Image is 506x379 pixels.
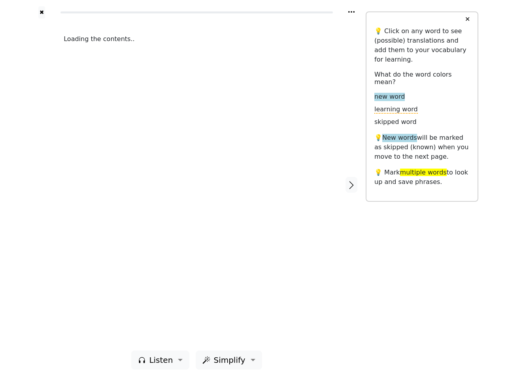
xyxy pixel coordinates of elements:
[374,26,470,64] p: 💡 Click on any word to see (possible) translations and add them to your vocabulary for learning.
[460,12,475,26] button: ✕
[382,134,417,142] span: New words
[400,169,447,176] span: multiple words
[64,34,330,44] div: Loading the contents..
[196,351,262,370] button: Simplify
[374,168,470,187] p: 💡 Mark to look up and save phrases.
[131,351,189,370] button: Listen
[213,354,245,366] span: Simplify
[374,118,417,126] span: skipped word
[374,105,418,114] span: learning word
[374,93,405,101] span: new word
[149,354,173,366] span: Listen
[374,133,470,161] p: 💡 will be marked as skipped (known) when you move to the next page.
[374,71,470,86] h6: What do the word colors mean?
[38,6,45,19] button: ✖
